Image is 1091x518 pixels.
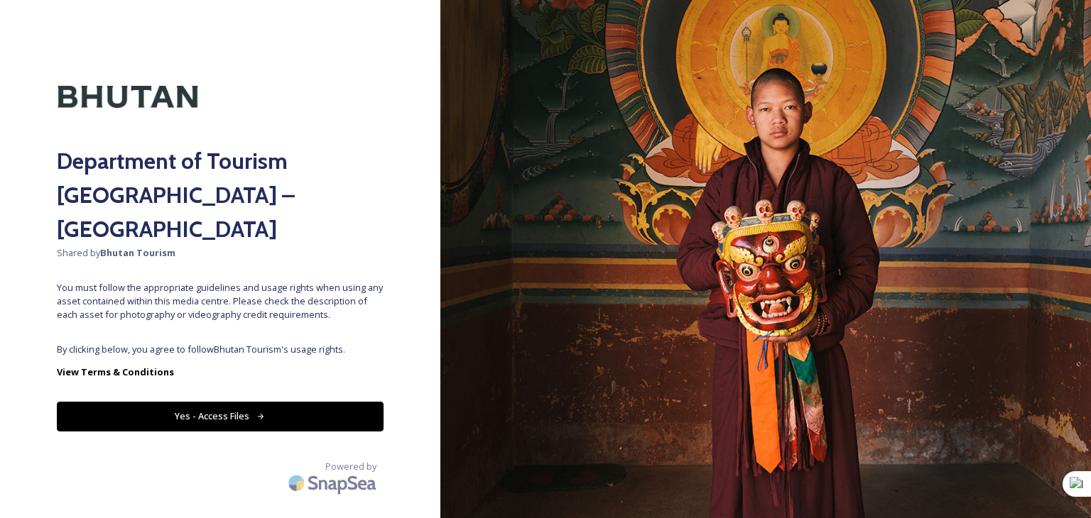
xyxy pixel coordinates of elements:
a: View Terms & Conditions [57,363,384,380]
img: SnapSea Logo [284,466,384,500]
span: You must follow the appropriate guidelines and usage rights when using any asset contained within... [57,281,384,322]
span: Shared by [57,246,384,260]
span: Powered by [325,460,376,473]
button: Yes - Access Files [57,402,384,431]
strong: Bhutan Tourism [100,246,175,259]
strong: View Terms & Conditions [57,365,174,378]
span: By clicking below, you agree to follow Bhutan Tourism 's usage rights. [57,343,384,356]
img: Kingdom-of-Bhutan-Logo.png [57,57,199,137]
h2: Department of Tourism [GEOGRAPHIC_DATA] – [GEOGRAPHIC_DATA] [57,144,384,246]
